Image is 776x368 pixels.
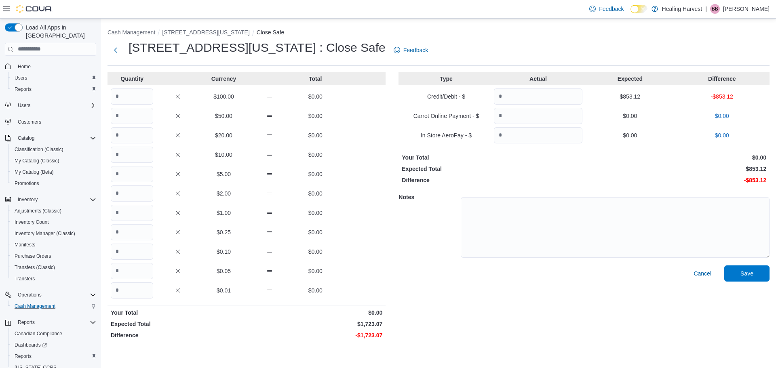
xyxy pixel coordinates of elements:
input: Quantity [111,185,153,202]
p: $0.00 [586,154,766,162]
button: Operations [15,290,45,300]
span: Cash Management [11,301,96,311]
button: Classification (Classic) [8,144,99,155]
button: Manifests [8,239,99,250]
button: Next [108,42,124,58]
p: Expected Total [402,165,582,173]
p: Healing Harvest [662,4,702,14]
span: Inventory Count [15,219,49,225]
span: Reports [15,86,32,93]
p: Your Total [111,309,245,317]
button: My Catalog (Classic) [8,155,99,166]
span: Reports [18,319,35,326]
button: Inventory Manager (Classic) [8,228,99,239]
p: $0.00 [294,112,337,120]
p: $0.00 [294,267,337,275]
div: Brittany Brown [710,4,720,14]
span: Catalog [18,135,34,141]
p: | [705,4,707,14]
span: Customers [15,117,96,127]
span: Catalog [15,133,96,143]
button: Adjustments (Classic) [8,205,99,217]
button: Catalog [15,133,38,143]
p: Expected Total [111,320,245,328]
p: $0.00 [248,309,382,317]
input: Quantity [494,108,582,124]
span: My Catalog (Classic) [11,156,96,166]
p: $0.00 [294,189,337,198]
button: Save [724,265,770,282]
button: Close Safe [257,29,284,36]
p: Quantity [111,75,153,83]
span: Users [18,102,30,109]
p: $0.00 [294,286,337,294]
p: $0.00 [294,209,337,217]
button: Inventory Count [8,217,99,228]
p: $0.00 [294,228,337,236]
p: $0.00 [678,112,766,120]
span: Users [15,101,96,110]
p: $0.00 [294,131,337,139]
p: Total [294,75,337,83]
p: Expected [586,75,674,83]
span: Purchase Orders [15,253,51,259]
span: Promotions [11,179,96,188]
input: Quantity [111,127,153,143]
p: In Store AeroPay - $ [402,131,490,139]
button: [STREET_ADDRESS][US_STATE] [162,29,250,36]
a: My Catalog (Beta) [11,167,57,177]
button: Transfers [8,273,99,284]
p: $0.00 [678,131,766,139]
span: Inventory Manager (Classic) [11,229,96,238]
p: Difference [678,75,766,83]
span: Transfers (Classic) [15,264,55,271]
button: Customers [2,116,99,128]
p: $0.00 [294,170,337,178]
span: Load All Apps in [GEOGRAPHIC_DATA] [23,23,96,40]
p: $2.00 [202,189,245,198]
span: Transfers (Classic) [11,263,96,272]
p: $0.00 [294,248,337,256]
span: BB [712,4,718,14]
span: Save [740,269,753,278]
a: Inventory Manager (Classic) [11,229,78,238]
span: My Catalog (Beta) [11,167,96,177]
button: Users [15,101,34,110]
span: Transfers [11,274,96,284]
p: -$853.12 [678,93,766,101]
p: Actual [494,75,582,83]
input: Quantity [111,263,153,279]
a: Transfers [11,274,38,284]
a: Reports [11,84,35,94]
span: Operations [18,292,42,298]
a: Dashboards [11,340,50,350]
a: Transfers (Classic) [11,263,58,272]
button: Cash Management [8,301,99,312]
button: Canadian Compliance [8,328,99,339]
a: Cash Management [11,301,59,311]
a: Feedback [586,1,627,17]
span: Cash Management [15,303,55,309]
input: Quantity [111,108,153,124]
a: Inventory Count [11,217,52,227]
a: Customers [15,117,44,127]
a: Promotions [11,179,42,188]
span: Inventory [15,195,96,204]
span: Inventory [18,196,38,203]
input: Quantity [111,282,153,299]
p: $0.00 [586,112,674,120]
span: Users [11,73,96,83]
button: Users [2,100,99,111]
span: Transfers [15,275,35,282]
span: My Catalog (Classic) [15,158,59,164]
button: Reports [15,318,38,327]
p: $0.01 [202,286,245,294]
p: $10.00 [202,151,245,159]
a: Purchase Orders [11,251,55,261]
p: $0.00 [586,131,674,139]
input: Quantity [111,205,153,221]
p: $0.00 [294,151,337,159]
a: Reports [11,351,35,361]
button: Inventory [15,195,41,204]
